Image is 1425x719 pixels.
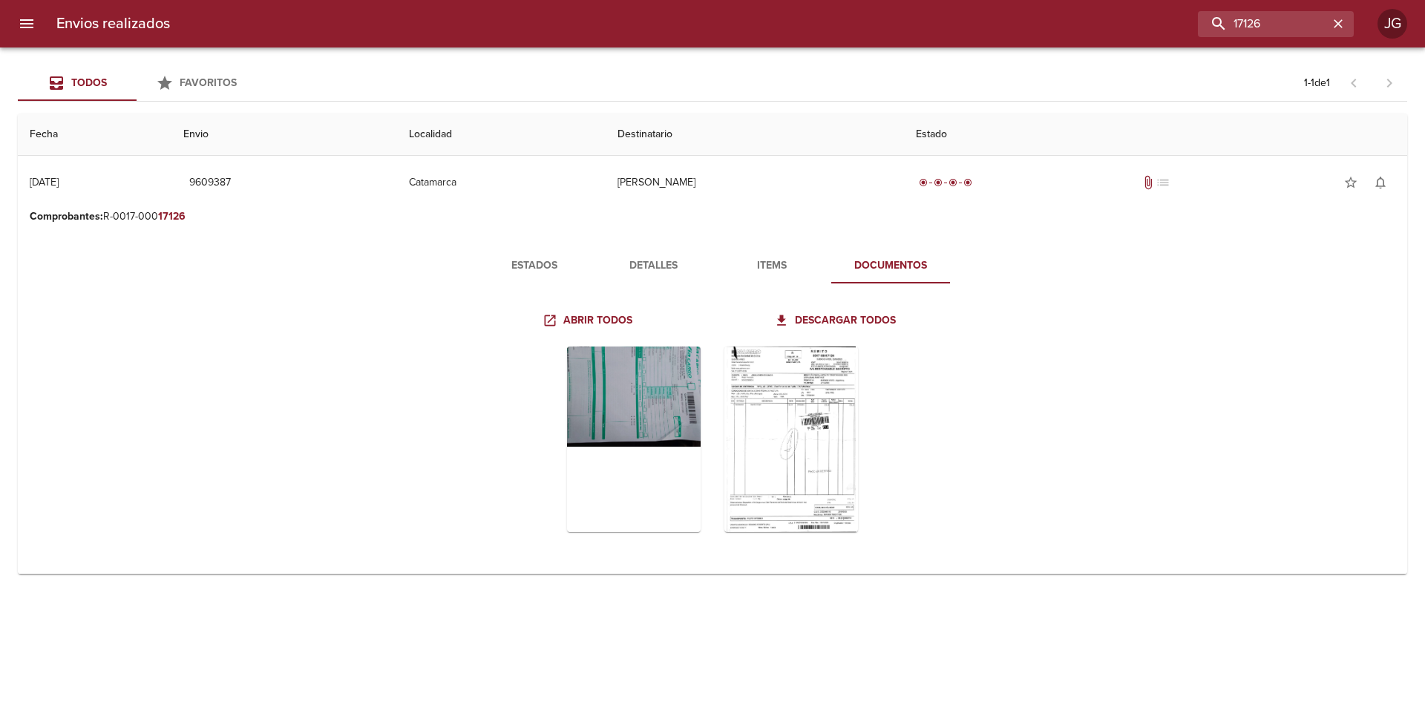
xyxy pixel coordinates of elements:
div: JG [1377,9,1407,39]
button: Activar notificaciones [1366,168,1395,197]
input: buscar [1198,11,1329,37]
span: radio_button_checked [949,178,957,187]
a: Abrir todos [540,307,638,335]
span: attach_file [1141,175,1156,190]
div: Tabs Envios [18,65,255,101]
th: Estado [904,114,1407,156]
p: 1 - 1 de 1 [1304,76,1330,91]
span: Todos [71,76,107,89]
span: Descargar todos [777,312,896,330]
th: Envio [171,114,397,156]
span: 9609387 [189,174,231,192]
a: Descargar todos [771,307,902,335]
b: Comprobantes : [30,210,103,223]
button: 9609387 [183,169,237,197]
button: Agregar a favoritos [1336,168,1366,197]
div: [DATE] [30,176,59,188]
span: radio_button_checked [963,178,972,187]
th: Fecha [18,114,171,156]
span: radio_button_checked [934,178,943,187]
span: Pagina anterior [1336,75,1372,90]
span: list [1156,175,1170,190]
div: Arir imagen [567,347,701,532]
span: Documentos [840,257,941,275]
span: Pagina siguiente [1372,65,1407,101]
button: menu [9,6,45,42]
div: Arir imagen [724,347,858,532]
span: star_border [1343,175,1358,190]
span: Items [721,257,822,275]
em: 17126 [158,210,186,223]
span: Favoritos [180,76,237,89]
span: Estados [484,257,585,275]
th: Localidad [397,114,605,156]
div: Abrir información de usuario [1377,9,1407,39]
span: radio_button_checked [919,178,928,187]
div: Entregado [916,175,975,190]
h6: Envios realizados [56,12,170,36]
div: Tabs detalle de guia [475,248,950,283]
td: Catamarca [397,156,605,209]
span: notifications_none [1373,175,1388,190]
span: Abrir todos [546,312,632,330]
th: Destinatario [606,114,905,156]
span: Detalles [603,257,704,275]
p: R-0017-000 [30,209,1395,224]
table: Tabla de envíos del cliente [18,114,1407,574]
td: [PERSON_NAME] [606,156,905,209]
